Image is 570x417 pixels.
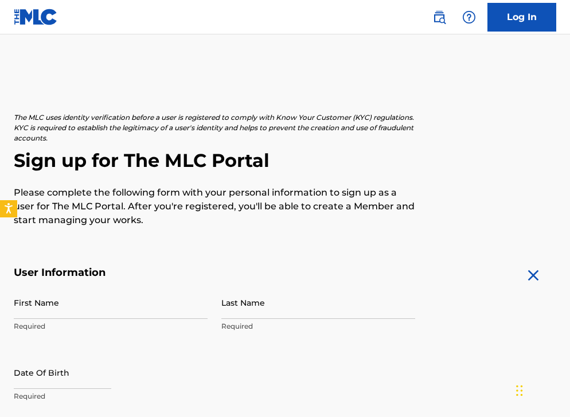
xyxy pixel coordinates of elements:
[14,321,208,332] p: Required
[432,10,446,24] img: search
[14,112,415,143] p: The MLC uses identity verification before a user is registered to comply with Know Your Customer ...
[428,6,451,29] a: Public Search
[524,266,542,285] img: close
[487,3,556,32] a: Log In
[14,266,415,279] h5: User Information
[14,149,556,172] h2: Sign up for The MLC Portal
[462,10,476,24] img: help
[14,9,58,25] img: MLC Logo
[221,321,415,332] p: Required
[513,362,570,417] iframe: Chat Widget
[14,391,208,402] p: Required
[516,373,523,408] div: Drag
[14,186,415,227] p: Please complete the following form with your personal information to sign up as a user for The ML...
[458,6,481,29] div: Help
